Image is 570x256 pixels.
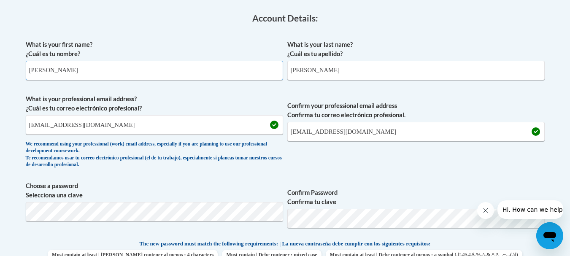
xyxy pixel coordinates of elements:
input: Required [287,122,545,141]
input: Metadata input [26,61,283,80]
label: Confirm Password Confirma tu clave [287,188,545,207]
div: We recommend using your professional (work) email address, especially if you are planning to use ... [26,141,283,169]
span: The new password must match the following requirements: | La nueva contraseña debe cumplir con lo... [140,240,431,248]
label: What is your first name? ¿Cuál es tu nombre? [26,40,283,59]
label: Confirm your professional email address Confirma tu correo electrónico profesional. [287,101,545,120]
iframe: Close message [477,202,494,219]
iframe: Message from company [497,200,563,219]
label: What is your professional email address? ¿Cuál es tu correo electrónico profesional? [26,94,283,113]
input: Metadata input [26,115,283,135]
input: Metadata input [287,61,545,80]
label: Choose a password Selecciona una clave [26,181,283,200]
label: What is your last name? ¿Cuál es tu apellido? [287,40,545,59]
span: Account Details: [252,13,318,23]
span: Hi. How can we help? [5,6,68,13]
iframe: Button to launch messaging window [536,222,563,249]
